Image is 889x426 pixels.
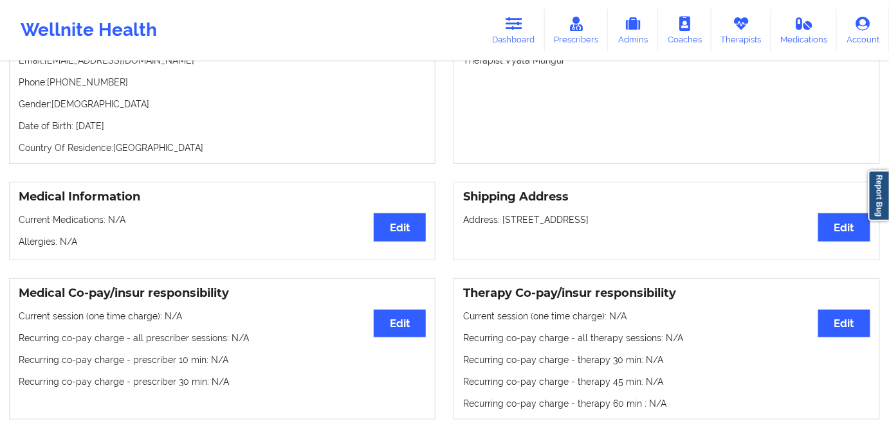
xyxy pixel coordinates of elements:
button: Edit [818,310,870,337]
p: Current session (one time charge): N/A [463,310,870,323]
p: Address: [STREET_ADDRESS] [463,213,870,226]
p: Recurring co-pay charge - therapy 30 min : N/A [463,353,870,366]
button: Edit [374,213,426,241]
p: Recurring co-pay charge - prescriber 30 min : N/A [19,375,426,388]
p: Date of Birth: [DATE] [19,120,426,132]
p: Recurring co-pay charge - prescriber 10 min : N/A [19,353,426,366]
a: Coaches [658,9,711,51]
button: Edit [374,310,426,337]
h3: Medical Information [19,190,426,204]
p: Current session (one time charge): N/A [19,310,426,323]
p: Recurring co-pay charge - therapy 60 min : N/A [463,397,870,410]
p: Recurring co-pay charge - all therapy sessions : N/A [463,332,870,344]
a: Prescribers [545,9,609,51]
h3: Shipping Address [463,190,870,204]
p: Recurring co-pay charge - all prescriber sessions : N/A [19,332,426,344]
a: Account [837,9,889,51]
p: Gender: [DEMOGRAPHIC_DATA] [19,98,426,111]
p: Current Medications: N/A [19,213,426,226]
p: Recurring co-pay charge - therapy 45 min : N/A [463,375,870,388]
button: Edit [818,213,870,241]
a: Medications [771,9,838,51]
a: Report Bug [868,170,889,221]
a: Dashboard [483,9,545,51]
p: Country Of Residence: [GEOGRAPHIC_DATA] [19,141,426,154]
a: Therapists [711,9,771,51]
a: Admins [608,9,658,51]
p: Allergies: N/A [19,235,426,248]
h3: Therapy Co-pay/insur responsibility [463,286,870,301]
p: Phone: [PHONE_NUMBER] [19,76,426,89]
h3: Medical Co-pay/insur responsibility [19,286,426,301]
